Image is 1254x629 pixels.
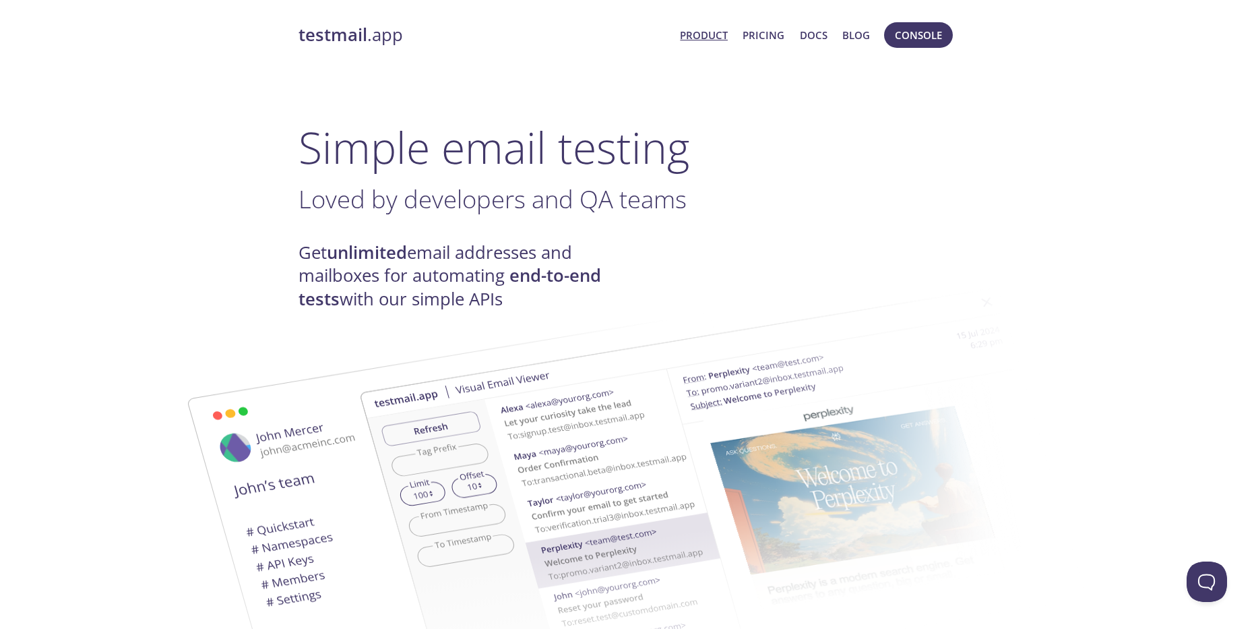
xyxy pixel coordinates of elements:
[884,22,953,48] button: Console
[842,26,870,44] a: Blog
[327,241,407,264] strong: unlimited
[800,26,827,44] a: Docs
[299,24,670,47] a: testmail.app
[299,182,687,216] span: Loved by developers and QA teams
[299,121,956,173] h1: Simple email testing
[895,26,942,44] span: Console
[299,264,601,310] strong: end-to-end tests
[299,241,627,311] h4: Get email addresses and mailboxes for automating with our simple APIs
[1187,562,1227,602] iframe: Help Scout Beacon - Open
[299,23,367,47] strong: testmail
[680,26,728,44] a: Product
[743,26,784,44] a: Pricing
